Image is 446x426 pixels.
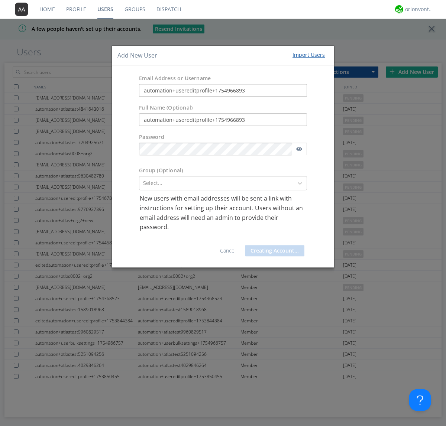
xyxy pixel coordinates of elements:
p: New users with email addresses will be sent a link with instructions for setting up their account... [140,194,306,232]
div: Import Users [293,51,325,59]
img: 29d36aed6fa347d5a1537e7736e6aa13 [395,5,403,13]
label: Group (Optional) [139,167,183,175]
button: Creating Account... [245,245,304,256]
input: Julie Appleseed [139,114,307,126]
h4: Add New User [117,51,157,60]
div: orionvontas+atlas+automation+org2 [405,6,433,13]
label: Full Name (Optional) [139,104,193,112]
label: Email Address or Username [139,75,211,82]
a: Cancel [220,247,236,254]
input: e.g. email@address.com, Housekeeping1 [139,84,307,97]
img: 373638.png [15,3,28,16]
label: Password [139,134,164,141]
